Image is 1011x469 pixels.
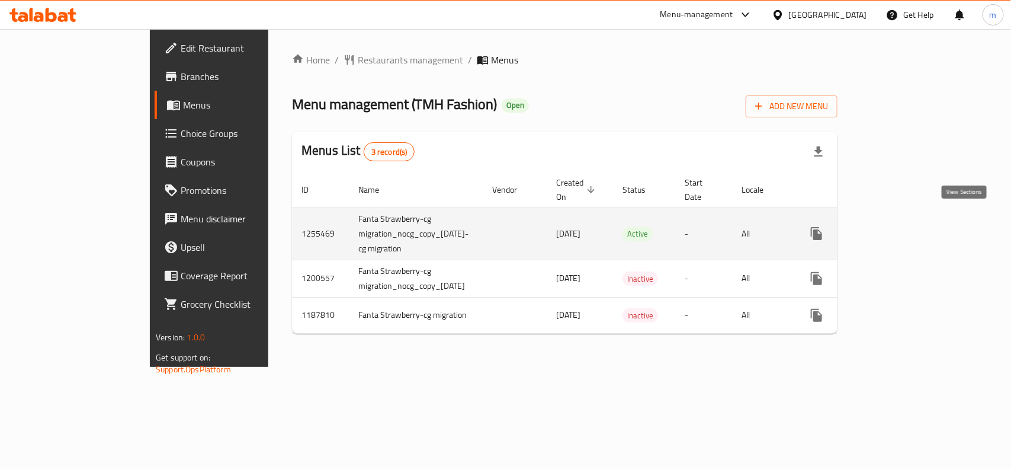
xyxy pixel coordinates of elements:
span: Coupons [181,155,309,169]
a: Upsell [155,233,319,261]
li: / [468,53,472,67]
button: more [803,301,831,330]
a: Restaurants management [344,53,463,67]
td: All [732,297,793,333]
span: Promotions [181,183,309,197]
td: Fanta Strawberry-cg migration_nocg_copy_[DATE]-cg migration [349,208,483,260]
td: Fanta Strawberry-cg migration [349,297,483,333]
table: enhanced table [292,172,926,334]
a: Support.OpsPlatform [156,362,231,377]
span: Vendor [492,183,532,197]
span: Name [358,183,394,197]
span: Version: [156,330,185,345]
span: Start Date [685,176,718,204]
div: Total records count [364,142,415,161]
button: Add New Menu [746,95,837,117]
div: Open [502,98,529,113]
span: Edit Restaurant [181,41,309,55]
span: Coverage Report [181,269,309,283]
button: more [803,264,831,293]
div: [GEOGRAPHIC_DATA] [789,8,867,21]
button: Change Status [831,219,859,248]
span: Restaurants management [358,53,463,67]
li: / [335,53,339,67]
td: 1255469 [292,208,349,260]
th: Actions [793,172,926,208]
span: Inactive [622,309,658,323]
a: Choice Groups [155,119,319,148]
span: Menus [183,98,309,112]
a: Branches [155,62,319,91]
span: [DATE] [556,226,580,241]
div: Inactive [622,272,658,286]
span: Upsell [181,240,309,254]
div: Active [622,227,653,241]
span: ID [301,183,324,197]
span: Open [502,100,529,110]
span: Status [622,183,661,197]
span: Inactive [622,272,658,286]
span: Menu disclaimer [181,212,309,226]
button: Change Status [831,264,859,293]
span: Created On [556,176,599,204]
td: All [732,208,793,260]
span: 1.0.0 [187,330,205,345]
span: Branches [181,69,309,84]
a: Promotions [155,176,319,205]
td: - [675,260,732,297]
a: Menu disclaimer [155,205,319,233]
a: Coverage Report [155,261,319,290]
nav: breadcrumb [292,53,837,67]
td: - [675,208,732,260]
div: Menu-management [660,8,733,22]
td: - [675,297,732,333]
span: [DATE] [556,307,580,323]
span: Choice Groups [181,126,309,141]
a: Grocery Checklist [155,290,319,318]
a: Coupons [155,148,319,176]
span: m [990,8,997,21]
span: Get support on: [156,350,210,365]
td: Fanta Strawberry-cg migration_nocg_copy_[DATE] [349,260,483,297]
span: 3 record(s) [364,146,415,158]
span: Locale [742,183,779,197]
h2: Menus List [301,142,415,161]
td: 1187810 [292,297,349,333]
button: more [803,219,831,248]
span: [DATE] [556,270,580,286]
span: Add New Menu [755,99,828,114]
a: Edit Restaurant [155,34,319,62]
span: Menu management ( TMH Fashion ) [292,91,497,117]
a: Menus [155,91,319,119]
div: Inactive [622,308,658,323]
td: 1200557 [292,260,349,297]
span: Grocery Checklist [181,297,309,311]
span: Active [622,227,653,241]
div: Export file [804,138,833,166]
td: All [732,260,793,297]
span: Menus [491,53,518,67]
